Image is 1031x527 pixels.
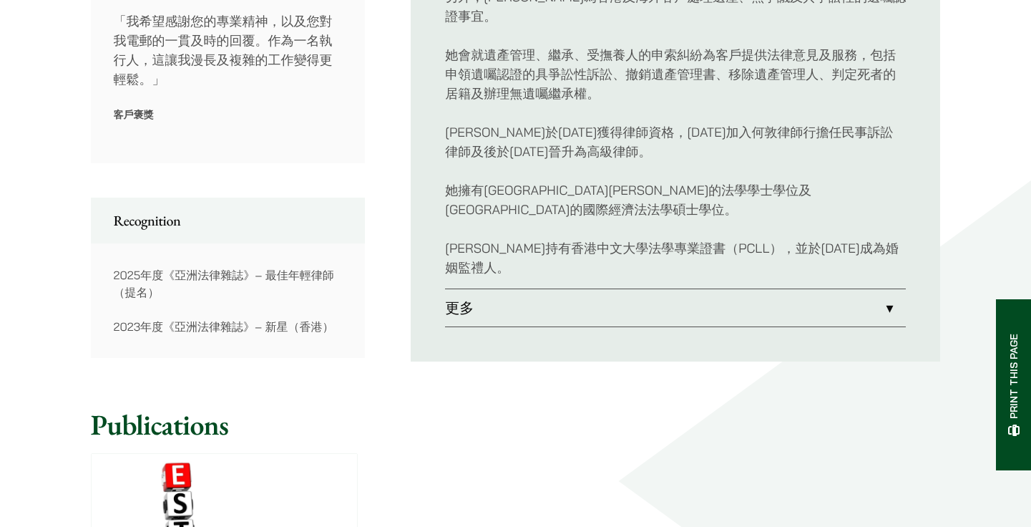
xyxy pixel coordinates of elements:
[445,180,906,219] p: 她擁有[GEOGRAPHIC_DATA][PERSON_NAME]的法學學士學位及[GEOGRAPHIC_DATA]的國際經濟法法學碩士學位。
[114,108,343,121] p: 客戶褒獎
[445,45,906,103] p: 她會就遺產管理、繼承、受撫養人的申索糾紛為客戶提供法律意見及服務，包括申領遺囑認證的具爭訟性訴訟、撤銷遺產管理書、移除遺產管理人、判定死者的居籍及辦理無遺囑繼承權。
[445,238,906,277] p: [PERSON_NAME]持有香港中文大學法學專業證書（PCLL），並於[DATE]成為婚姻監禮人。
[445,122,906,161] p: [PERSON_NAME]於[DATE]獲得律師資格，[DATE]加入何敦律師行擔任民事訴訟律師及後於[DATE]晉升為高級律師。
[445,289,906,327] a: 更多
[114,318,343,335] p: 2023年度《亞洲法律雜誌》– 新星（香港）
[114,11,343,89] p: 「我希望感謝您的專業精神，以及您對我電郵的一貫及時的回覆。作為一名執行人，這讓我漫長及複雜的工作變得更輕鬆。」
[114,266,343,301] p: 2025年度《亞洲法律雜誌》– 最佳年輕律師（提名）
[114,212,343,229] h2: Recognition
[91,407,941,442] h2: Publications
